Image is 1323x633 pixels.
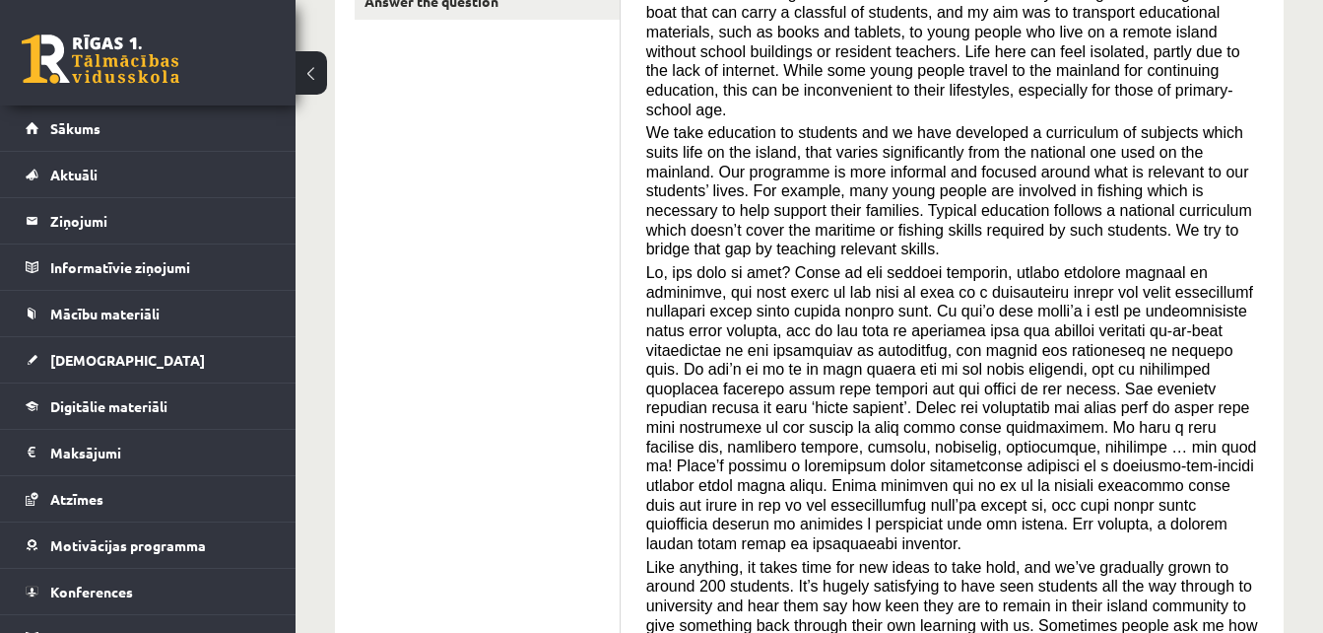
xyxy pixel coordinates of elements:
[22,35,179,84] a: Rīgas 1. Tālmācības vidusskola
[50,536,206,554] span: Motivācijas programma
[50,119,100,137] span: Sākums
[50,583,133,600] span: Konferences
[26,430,271,475] a: Maksājumi
[26,337,271,383] a: [DEMOGRAPHIC_DATA]
[26,523,271,568] a: Motivācijas programma
[646,264,1257,552] span: Lo, ips dolo si amet? Conse ad eli seddoei temporin, utlabo etdolore magnaal en adminimve, qui no...
[26,384,271,429] a: Digitālie materiāli
[26,476,271,522] a: Atzīmes
[50,397,167,415] span: Digitālie materiāli
[50,198,271,244] legend: Ziņojumi
[26,291,271,336] a: Mācību materiāli
[26,105,271,151] a: Sākums
[26,569,271,614] a: Konferences
[50,351,205,369] span: [DEMOGRAPHIC_DATA]
[50,430,271,475] legend: Maksājumi
[26,152,271,197] a: Aktuāli
[50,305,160,322] span: Mācību materiāli
[646,124,1252,257] span: We take education to students and we have developed a curriculum of subjects which suits life on ...
[26,245,271,290] a: Informatīvie ziņojumi
[50,245,271,290] legend: Informatīvie ziņojumi
[26,198,271,244] a: Ziņojumi
[50,166,98,183] span: Aktuāli
[50,490,103,508] span: Atzīmes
